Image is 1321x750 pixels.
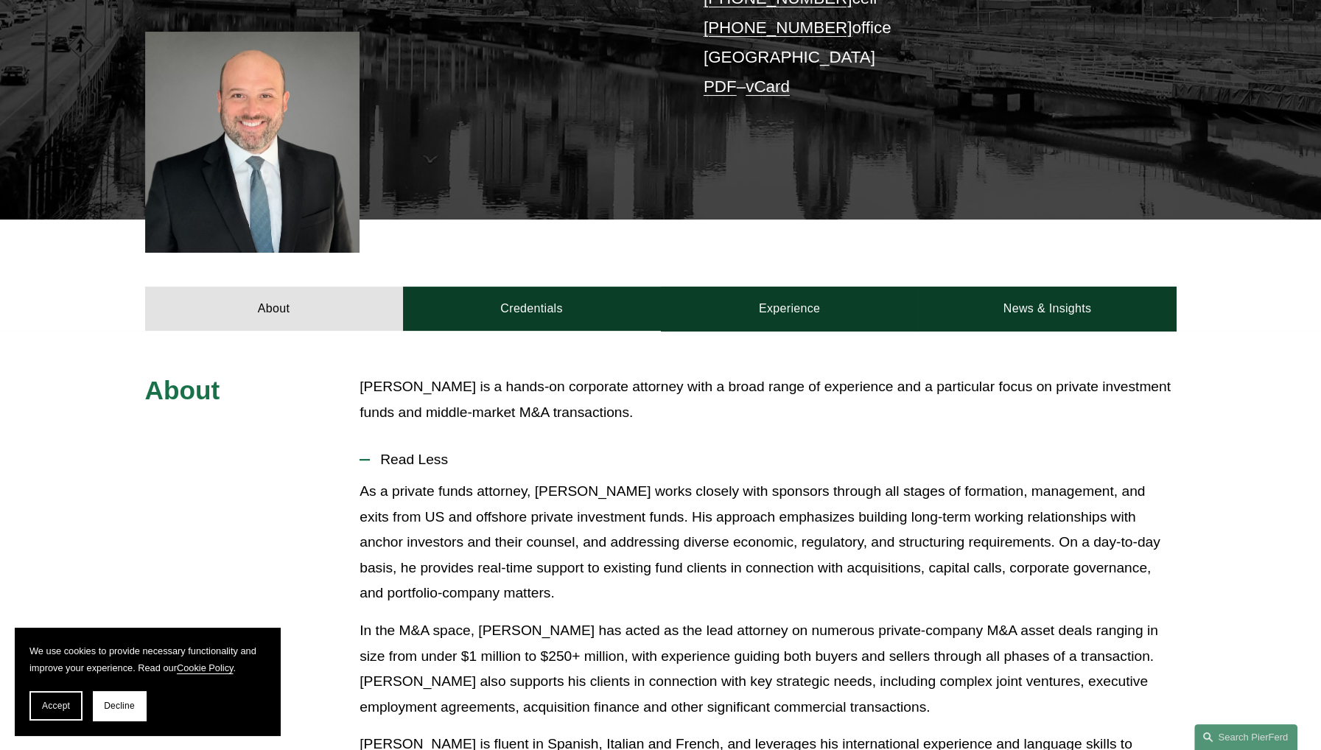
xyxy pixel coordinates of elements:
[104,701,135,711] span: Decline
[29,642,265,676] p: We use cookies to provide necessary functionality and improve your experience. Read our .
[360,441,1176,479] button: Read Less
[145,376,220,404] span: About
[93,691,146,721] button: Decline
[661,287,919,331] a: Experience
[360,374,1176,425] p: [PERSON_NAME] is a hands-on corporate attorney with a broad range of experience and a particular ...
[360,479,1176,606] p: As a private funds attorney, [PERSON_NAME] works closely with sponsors through all stages of form...
[1194,724,1297,750] a: Search this site
[746,77,790,96] a: vCard
[704,18,852,37] a: [PHONE_NUMBER]
[145,287,403,331] a: About
[177,662,234,673] a: Cookie Policy
[370,452,1176,468] span: Read Less
[29,691,83,721] button: Accept
[918,287,1176,331] a: News & Insights
[15,628,280,735] section: Cookie banner
[360,618,1176,720] p: In the M&A space, [PERSON_NAME] has acted as the lead attorney on numerous private-company M&A as...
[42,701,70,711] span: Accept
[403,287,661,331] a: Credentials
[704,77,737,96] a: PDF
